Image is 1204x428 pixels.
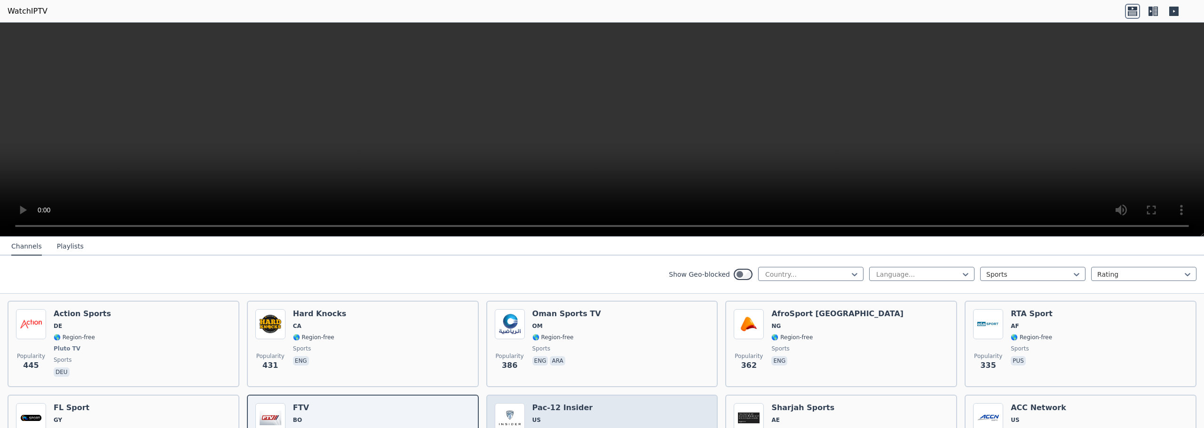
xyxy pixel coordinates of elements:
[256,352,285,360] span: Popularity
[262,360,278,371] span: 431
[54,356,71,364] span: sports
[1011,334,1052,341] span: 🌎 Region-free
[771,403,834,412] h6: Sharjah Sports
[54,345,80,352] span: Pluto TV
[1011,416,1019,424] span: US
[771,345,789,352] span: sports
[771,416,779,424] span: AE
[293,356,309,366] p: eng
[532,416,541,424] span: US
[532,345,550,352] span: sports
[735,352,763,360] span: Popularity
[771,356,787,366] p: eng
[23,360,39,371] span: 445
[255,309,285,339] img: Hard Knocks
[496,352,524,360] span: Popularity
[771,334,813,341] span: 🌎 Region-free
[1011,309,1053,319] h6: RTA Sport
[54,322,62,330] span: DE
[11,238,42,256] button: Channels
[669,270,730,279] label: Show Geo-blocked
[973,309,1003,339] img: RTA Sport
[771,322,781,330] span: NG
[293,322,301,330] span: CA
[293,309,347,319] h6: Hard Knocks
[1011,403,1066,412] h6: ACC Network
[734,309,764,339] img: AfroSport Nigeria
[1011,322,1019,330] span: AF
[54,367,70,377] p: deu
[54,416,62,424] span: GY
[293,416,302,424] span: BO
[532,403,593,412] h6: Pac-12 Insider
[1011,345,1029,352] span: sports
[980,360,996,371] span: 335
[57,238,84,256] button: Playlists
[8,6,48,17] a: WatchIPTV
[502,360,517,371] span: 386
[16,309,46,339] img: Action Sports
[550,356,565,366] p: ara
[771,309,903,319] h6: AfroSport [GEOGRAPHIC_DATA]
[532,356,548,366] p: eng
[1011,356,1026,366] p: pus
[532,322,543,330] span: OM
[293,345,311,352] span: sports
[17,352,45,360] span: Popularity
[532,309,601,319] h6: Oman Sports TV
[54,334,95,341] span: 🌎 Region-free
[54,309,111,319] h6: Action Sports
[741,360,757,371] span: 362
[293,403,353,412] h6: FTV
[54,403,95,412] h6: FL Sport
[495,309,525,339] img: Oman Sports TV
[974,352,1002,360] span: Popularity
[532,334,574,341] span: 🌎 Region-free
[293,334,334,341] span: 🌎 Region-free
